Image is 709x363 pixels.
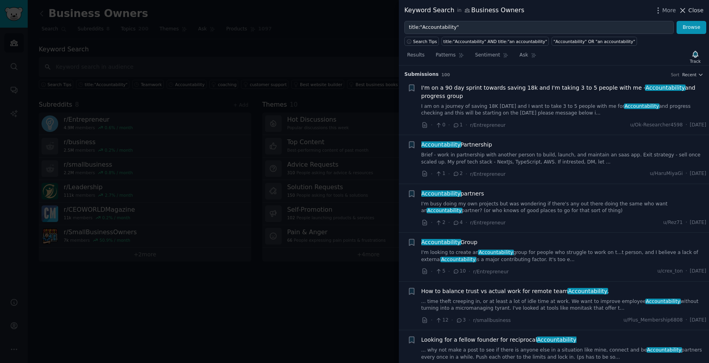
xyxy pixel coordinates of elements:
[431,170,432,178] span: ·
[421,190,461,197] span: Accountability
[630,122,683,129] span: u/Ok-Researcher4598
[473,318,511,323] span: r/smallbusiness
[451,316,453,324] span: ·
[413,39,437,44] span: Search Tips
[686,268,687,275] span: ·
[427,208,463,213] span: Accountability
[475,52,500,59] span: Sentiment
[682,72,703,77] button: Recent
[690,170,706,177] span: [DATE]
[431,316,432,324] span: ·
[646,347,682,353] span: Accountability
[466,170,467,178] span: ·
[442,37,549,46] a: title:"Accountability" AND title:"an accountability"
[404,21,674,34] input: Try a keyword related to your business
[421,249,707,263] a: I'm looking to create anAccountabilitygroup for people who struggle to work on t...t person, and ...
[421,141,492,149] span: Partnership
[686,122,687,129] span: ·
[645,299,681,304] span: Accountability
[650,170,683,177] span: u/HaruMiyaGi
[677,21,706,34] button: Browse
[421,84,707,100] span: I'm on a 90 day sprint towards saving 18k and I'm taking 3 to 5 people with me - and progress group
[686,219,687,226] span: ·
[688,6,703,15] span: Close
[431,121,432,129] span: ·
[654,6,676,15] button: More
[662,6,676,15] span: More
[407,52,425,59] span: Results
[671,72,680,77] div: Sort
[421,190,484,198] span: partners
[433,49,466,65] a: Patterns
[663,219,682,226] span: u/Rez71
[517,49,539,65] a: Ask
[421,336,576,344] span: Looking for a fellow founder for reciprocal
[466,121,467,129] span: ·
[431,267,432,276] span: ·
[435,170,445,177] span: 1
[421,141,461,148] span: Accountability
[442,72,450,77] span: 100
[690,219,706,226] span: [DATE]
[519,52,528,59] span: Ask
[686,317,687,324] span: ·
[453,219,463,226] span: 4
[435,268,445,275] span: 5
[624,103,660,109] span: Accountability
[457,7,461,14] span: in
[473,269,509,275] span: r/Entrepreneur
[470,171,506,177] span: r/Entrepreneur
[453,122,463,129] span: 1
[448,121,450,129] span: ·
[404,71,439,78] span: Submission s
[645,85,686,91] span: Accountability
[435,219,445,226] span: 2
[453,170,463,177] span: 2
[404,6,524,15] div: Keyword Search Business Owners
[421,84,707,100] a: I'm on a 90 day sprint towards saving 18k and I'm taking 3 to 5 people with me -Accountabilityand...
[687,49,703,65] button: Track
[478,250,514,255] span: Accountability
[436,52,455,59] span: Patterns
[435,317,448,324] span: 12
[554,39,635,44] div: "Accountability" OR "an accountability"
[448,218,450,227] span: ·
[567,288,608,294] span: Accountability
[448,170,450,178] span: ·
[536,337,577,343] span: Accountability
[421,141,492,149] a: AccountabilityPartnership
[472,49,511,65] a: Sentiment
[421,347,707,361] a: ... why not make a post to see if there is anyone else in a situation like mine, connect and beAc...
[421,190,484,198] a: Accountabilitypartners
[658,268,683,275] span: u/crex_ton
[421,152,707,166] a: Brief - work in partnership with another person to build, launch, and maintain an saas app. Exit ...
[404,37,439,46] button: Search Tips
[421,336,576,344] a: Looking for a fellow founder for reciprocalAccountability
[552,37,637,46] a: "Accountability" OR "an accountability"
[421,287,609,295] a: How to balance trust vs actual work for remote teamAccountability.
[421,238,478,246] a: AccountabilityGroup
[468,267,470,276] span: ·
[421,103,707,117] a: I am on a journey of saving 18K [DATE] and I want to take 3 to 5 people with me forAccountability...
[440,257,476,262] span: Accountability
[421,238,478,246] span: Group
[435,122,445,129] span: 0
[431,218,432,227] span: ·
[470,122,506,128] span: r/Entrepreneur
[448,267,450,276] span: ·
[421,201,707,214] a: I'm busy doing my own projects but was wondering if there's any out there doing the same who want...
[421,287,609,295] span: How to balance trust vs actual work for remote team .
[466,218,467,227] span: ·
[468,316,470,324] span: ·
[444,39,547,44] div: title:"Accountability" AND title:"an accountability"
[404,49,427,65] a: Results
[470,220,506,226] span: r/Entrepreneur
[421,298,707,312] a: ... time theft creeping in, or at least a lot of idle time at work. We want to improve employeeAc...
[690,122,706,129] span: [DATE]
[453,268,466,275] span: 10
[679,6,703,15] button: Close
[624,317,683,324] span: u/Plus_Membership6808
[690,58,701,64] div: Track
[682,72,696,77] span: Recent
[456,317,466,324] span: 3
